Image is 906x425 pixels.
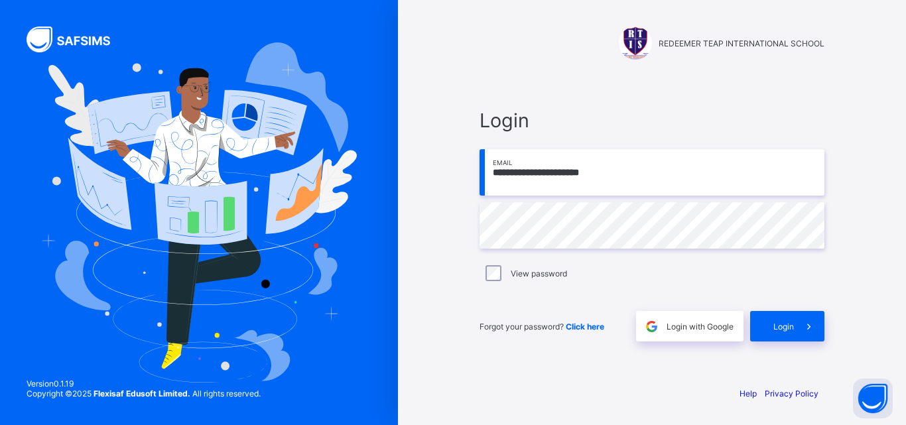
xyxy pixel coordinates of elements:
[667,322,734,332] span: Login with Google
[511,269,567,278] label: View password
[659,38,824,48] span: REDEEMER TEAP INTERNATIONAL SCHOOL
[765,389,818,398] a: Privacy Policy
[773,322,794,332] span: Login
[27,379,261,389] span: Version 0.1.19
[480,322,604,332] span: Forgot your password?
[740,389,757,398] a: Help
[94,389,190,398] strong: Flexisaf Edusoft Limited.
[480,109,824,132] span: Login
[644,319,659,334] img: google.396cfc9801f0270233282035f929180a.svg
[566,322,604,332] a: Click here
[41,42,357,382] img: Hero Image
[853,379,893,418] button: Open asap
[27,389,261,398] span: Copyright © 2025 All rights reserved.
[27,27,126,52] img: SAFSIMS Logo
